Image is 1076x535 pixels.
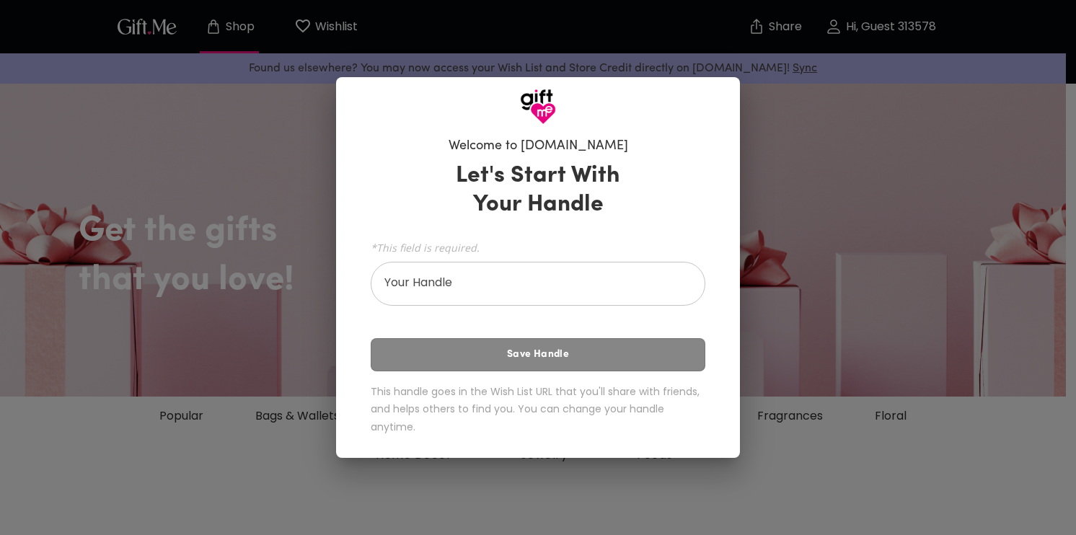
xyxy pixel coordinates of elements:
[371,241,705,255] span: *This field is required.
[371,265,689,306] input: Your Handle
[520,89,556,125] img: GiftMe Logo
[449,138,628,155] h6: Welcome to [DOMAIN_NAME]
[371,383,705,436] h6: This handle goes in the Wish List URL that you'll share with friends, and helps others to find yo...
[438,162,638,219] h3: Let's Start With Your Handle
